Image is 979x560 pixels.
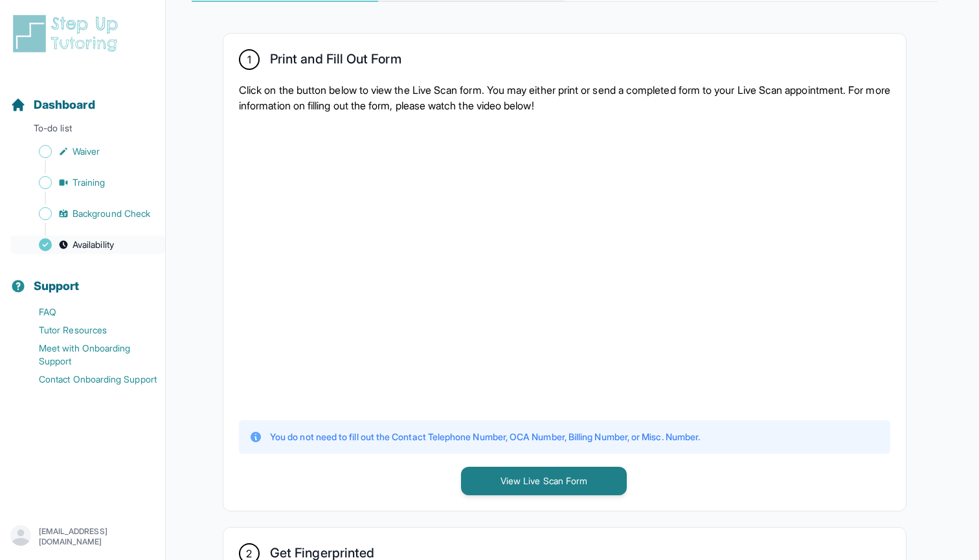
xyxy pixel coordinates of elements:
[10,525,155,548] button: [EMAIL_ADDRESS][DOMAIN_NAME]
[34,277,80,295] span: Support
[239,82,890,113] p: Click on the button below to view the Live Scan form. You may either print or send a completed fo...
[73,238,114,251] span: Availability
[270,431,700,443] p: You do not need to fill out the Contact Telephone Number, OCA Number, Billing Number, or Misc. Nu...
[10,303,165,321] a: FAQ
[73,145,100,158] span: Waiver
[73,176,106,189] span: Training
[10,174,165,192] a: Training
[34,96,95,114] span: Dashboard
[10,321,165,339] a: Tutor Resources
[461,474,627,487] a: View Live Scan Form
[5,256,160,300] button: Support
[461,467,627,495] button: View Live Scan Form
[10,96,95,114] a: Dashboard
[10,236,165,254] a: Availability
[10,13,126,54] img: logo
[239,124,692,407] iframe: YouTube video player
[39,526,155,547] p: [EMAIL_ADDRESS][DOMAIN_NAME]
[5,122,160,140] p: To-do list
[247,52,251,67] span: 1
[73,207,150,220] span: Background Check
[10,370,165,388] a: Contact Onboarding Support
[10,339,165,370] a: Meet with Onboarding Support
[5,75,160,119] button: Dashboard
[10,142,165,161] a: Waiver
[270,51,401,72] h2: Print and Fill Out Form
[10,205,165,223] a: Background Check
